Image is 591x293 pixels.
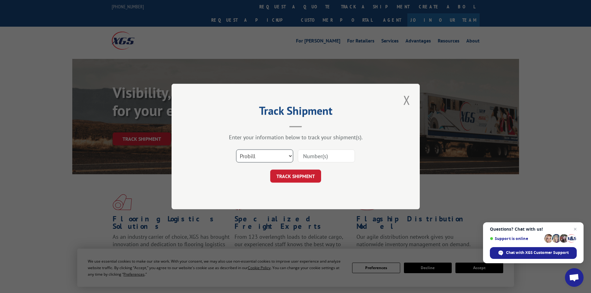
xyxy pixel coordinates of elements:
[298,149,355,162] input: Number(s)
[490,236,542,241] span: Support is online
[203,134,389,141] div: Enter your information below to track your shipment(s).
[506,250,569,255] span: Chat with XGS Customer Support
[565,268,584,287] a: Open chat
[490,227,577,232] span: Questions? Chat with us!
[203,106,389,118] h2: Track Shipment
[401,91,412,109] button: Close modal
[490,247,577,259] span: Chat with XGS Customer Support
[270,170,321,183] button: TRACK SHIPMENT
